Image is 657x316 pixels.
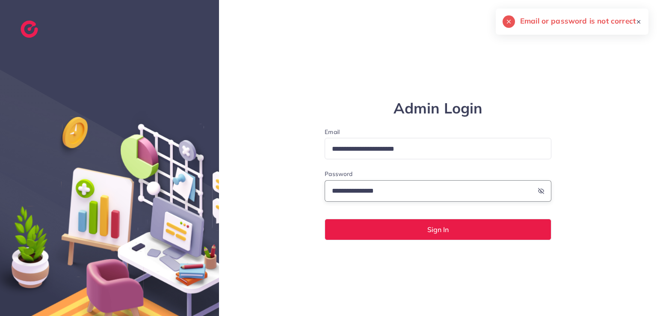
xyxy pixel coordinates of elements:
[325,219,551,240] button: Sign In
[325,170,352,178] label: Password
[21,21,38,38] img: logo
[520,15,636,27] h5: Email or password is not correct
[325,128,551,136] label: Email
[325,100,551,117] h1: Admin Login
[427,226,449,233] span: Sign In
